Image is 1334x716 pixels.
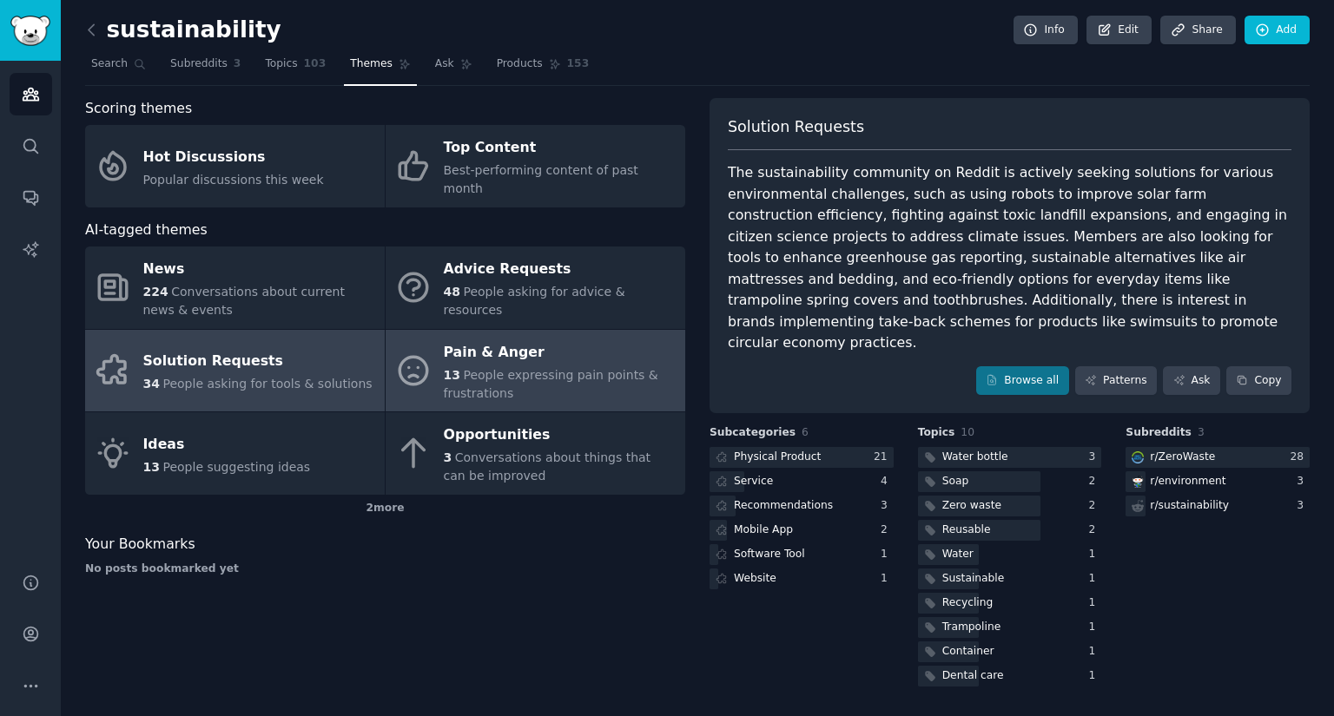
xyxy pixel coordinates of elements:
[734,547,805,562] div: Software Tool
[942,668,1004,684] div: Dental care
[942,450,1008,465] div: Water bottle
[1014,16,1078,45] a: Info
[1089,547,1102,562] div: 1
[1150,498,1229,514] div: r/ sustainability
[143,285,345,317] span: Conversations about current news & events
[1089,668,1102,684] div: 1
[881,571,894,587] div: 1
[1089,522,1102,538] div: 2
[85,246,385,329] a: News224Conversations about current news & events
[1089,644,1102,660] div: 1
[734,571,776,587] div: Website
[734,498,833,514] div: Recommendations
[444,256,677,284] div: Advice Requests
[881,498,894,514] div: 3
[85,534,195,555] span: Your Bookmarks
[710,425,796,441] span: Subcategories
[164,50,247,86] a: Subreddits3
[85,98,192,120] span: Scoring themes
[1297,498,1310,514] div: 3
[710,520,894,542] a: Mobile App2
[444,450,651,483] span: Conversations about things that can be improved
[386,412,685,495] a: Opportunities3Conversations about things that can be improved
[942,474,969,489] div: Soap
[143,377,160,391] span: 34
[567,56,590,72] span: 153
[710,471,894,493] a: Service4
[91,56,128,72] span: Search
[85,412,385,495] a: Ideas13People suggesting ideas
[143,143,324,171] div: Hot Discussions
[1132,476,1144,488] img: environment
[386,246,685,329] a: Advice Requests48People asking for advice & resources
[304,56,327,72] span: 103
[1126,425,1192,441] span: Subreddits
[942,644,994,660] div: Container
[881,547,894,562] div: 1
[918,447,1102,469] a: Water bottle3
[874,450,894,465] div: 21
[85,125,385,207] a: Hot DiscussionsPopular discussions this week
[444,285,460,299] span: 48
[918,641,1102,663] a: Container1
[162,377,372,391] span: People asking for tools & solutions
[918,496,1102,517] a: Zero waste2
[170,56,228,72] span: Subreddits
[10,16,50,46] img: GummySearch logo
[444,338,677,366] div: Pain & Anger
[1163,366,1220,396] a: Ask
[85,330,385,412] a: Solution Requests34People asking for tools & solutions
[444,368,658,400] span: People expressing pain points & frustrations
[1150,474,1225,489] div: r/ environment
[734,450,821,465] div: Physical Product
[710,568,894,590] a: Website1
[429,50,479,86] a: Ask
[85,16,281,44] h2: sustainability
[918,471,1102,493] a: Soap2
[85,50,152,86] a: Search
[1089,474,1102,489] div: 2
[491,50,595,86] a: Products153
[444,422,677,450] div: Opportunities
[85,562,685,577] div: No posts bookmarked yet
[1290,450,1310,465] div: 28
[710,496,894,517] a: Recommendations3
[918,617,1102,639] a: Trampoline1
[350,56,393,72] span: Themes
[1150,450,1215,465] div: r/ ZeroWaste
[143,256,376,284] div: News
[942,498,1001,514] div: Zero waste
[728,116,864,138] span: Solution Requests
[710,544,894,566] a: Software Tool1
[444,285,625,317] span: People asking for advice & resources
[1089,595,1102,611] div: 1
[942,547,974,562] div: Water
[344,50,417,86] a: Themes
[1132,451,1144,463] img: ZeroWaste
[143,348,373,376] div: Solution Requests
[143,285,168,299] span: 224
[497,56,543,72] span: Products
[386,330,685,412] a: Pain & Anger13People expressing pain points & frustrations
[881,474,894,489] div: 4
[942,571,1005,587] div: Sustainable
[1089,498,1102,514] div: 2
[1086,16,1152,45] a: Edit
[444,368,460,382] span: 13
[444,163,638,195] span: Best-performing content of past month
[444,135,677,162] div: Top Content
[265,56,297,72] span: Topics
[162,460,310,474] span: People suggesting ideas
[802,426,809,438] span: 6
[1245,16,1310,45] a: Add
[942,620,1001,635] div: Trampoline
[918,568,1102,590] a: Sustainable1
[918,520,1102,542] a: Reusable2
[1198,426,1205,438] span: 3
[881,522,894,538] div: 2
[143,460,160,474] span: 13
[143,430,311,458] div: Ideas
[1126,471,1310,493] a: environmentr/environment3
[918,425,955,441] span: Topics
[1089,620,1102,635] div: 1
